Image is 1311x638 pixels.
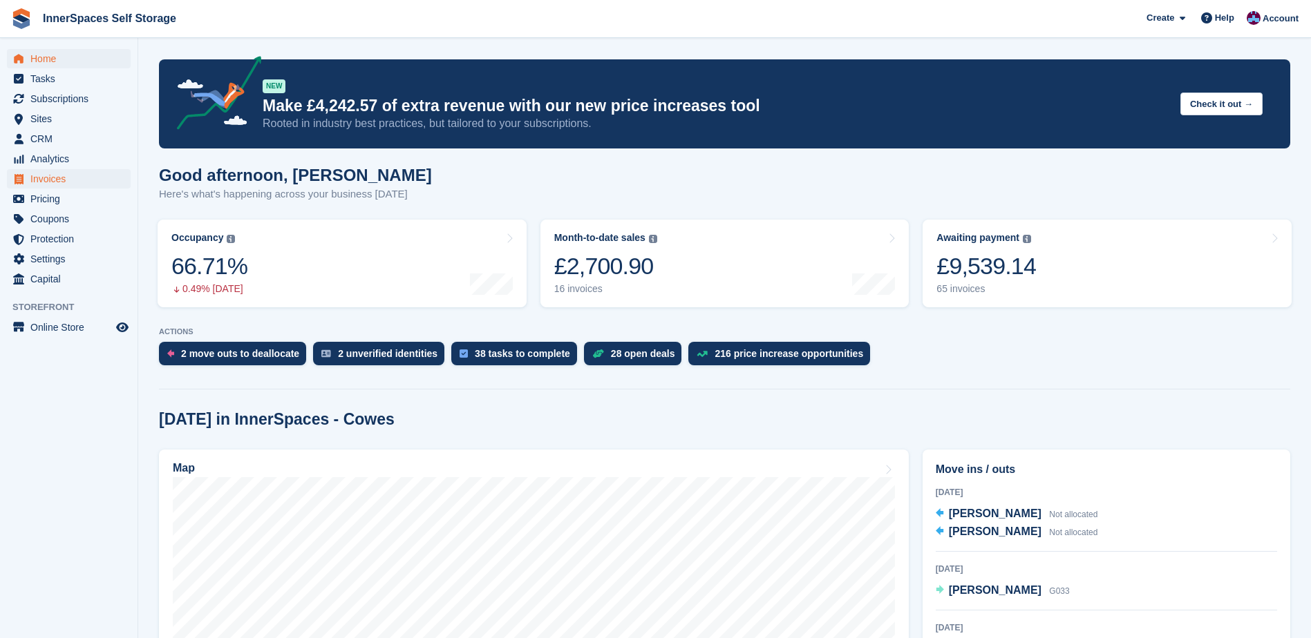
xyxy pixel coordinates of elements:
[181,348,299,359] div: 2 move outs to deallocate
[1180,93,1263,115] button: Check it out →
[171,283,247,295] div: 0.49% [DATE]
[30,149,113,168] span: Analytics
[167,349,174,358] img: move_outs_to_deallocate_icon-f764333ba52eb49d3ac5e1228854f67142a1ed5810a6f6cc68b1a99e826820c5.svg
[263,116,1169,131] p: Rooted in industry best practices, but tailored to your subscriptions.
[263,96,1169,116] p: Make £4,242.57 of extra revenue with our new price increases tool
[7,49,131,68] a: menu
[936,252,1036,280] div: £9,539.14
[936,505,1098,523] a: [PERSON_NAME] Not allocated
[171,252,247,280] div: 66.71%
[1247,11,1261,25] img: Paul Allo
[313,342,451,372] a: 2 unverified identities
[936,486,1277,499] div: [DATE]
[936,232,1019,244] div: Awaiting payment
[1023,235,1031,243] img: icon-info-grey-7440780725fd019a000dd9b08b2336e03edf1995a4989e88bcd33f0948082b44.svg
[1147,11,1174,25] span: Create
[37,7,182,30] a: InnerSpaces Self Storage
[7,169,131,188] a: menu
[11,8,32,29] img: stora-icon-8386f47178a22dfd0bd8f6a31ec36ba5ce8667c1dd55bd0f319d3a0aa187defe.svg
[554,252,657,280] div: £2,700.90
[936,283,1036,295] div: 65 invoices
[30,249,113,269] span: Settings
[171,232,223,244] div: Occupancy
[475,348,570,359] div: 38 tasks to complete
[1263,12,1299,26] span: Account
[949,507,1041,519] span: [PERSON_NAME]
[554,232,645,244] div: Month-to-date sales
[30,229,113,249] span: Protection
[1215,11,1234,25] span: Help
[460,349,468,358] img: task-75834270c22a3079a89374b754ae025e5fb1db73e45f91037f5363f120a921f8.svg
[159,342,313,372] a: 2 move outs to deallocate
[7,318,131,337] a: menu
[7,189,131,209] a: menu
[554,283,657,295] div: 16 invoices
[1049,528,1097,537] span: Not allocated
[923,220,1292,307] a: Awaiting payment £9,539.14 65 invoices
[159,186,432,202] p: Here's what's happening across your business [DATE]
[949,525,1041,537] span: [PERSON_NAME]
[30,269,113,289] span: Capital
[321,349,331,358] img: verify_identity-adf6edd0f0f0b5bbfe63781bf79b02c33cf7c696d77639b501bdc392416b5a36.svg
[30,89,113,108] span: Subscriptions
[7,149,131,168] a: menu
[338,348,437,359] div: 2 unverified identities
[158,220,527,307] a: Occupancy 66.71% 0.49% [DATE]
[30,209,113,229] span: Coupons
[1049,510,1097,519] span: Not allocated
[649,235,657,243] img: icon-info-grey-7440780725fd019a000dd9b08b2336e03edf1995a4989e88bcd33f0948082b44.svg
[688,342,877,372] a: 216 price increase opportunities
[7,129,131,148] a: menu
[697,351,708,357] img: price_increase_opportunities-93ffe204e8149a01c8c9dc8f82e8f89637d9d84a8eef4429ea346261dce0b2c0.svg
[584,342,689,372] a: 28 open deals
[936,523,1098,541] a: [PERSON_NAME] Not allocated
[30,109,113,128] span: Sites
[173,462,195,474] h2: Map
[7,229,131,249] a: menu
[7,249,131,269] a: menu
[540,220,909,307] a: Month-to-date sales £2,700.90 16 invoices
[451,342,584,372] a: 38 tasks to complete
[263,79,285,93] div: NEW
[936,582,1070,600] a: [PERSON_NAME] G033
[227,235,235,243] img: icon-info-grey-7440780725fd019a000dd9b08b2336e03edf1995a4989e88bcd33f0948082b44.svg
[592,349,604,358] img: deal-1b604bf984904fb50ccaf53a9ad4b4a5d6e5aea283cecdc64d6e3604feb123c2.svg
[30,169,113,188] span: Invoices
[30,189,113,209] span: Pricing
[7,109,131,128] a: menu
[159,410,395,429] h2: [DATE] in InnerSpaces - Cowes
[936,563,1277,575] div: [DATE]
[30,129,113,148] span: CRM
[611,348,675,359] div: 28 open deals
[7,89,131,108] a: menu
[715,348,863,359] div: 216 price increase opportunities
[936,461,1277,478] h2: Move ins / outs
[30,49,113,68] span: Home
[1049,586,1069,596] span: G033
[7,269,131,289] a: menu
[30,318,113,337] span: Online Store
[949,584,1041,596] span: [PERSON_NAME]
[114,319,131,336] a: Preview store
[7,209,131,229] a: menu
[12,300,138,314] span: Storefront
[165,56,262,135] img: price-adjustments-announcement-icon-8257ccfd72463d97f412b2fc003d46551f7dbcb40ab6d574587a9cd5c0d94...
[936,621,1277,634] div: [DATE]
[159,327,1290,336] p: ACTIONS
[30,69,113,88] span: Tasks
[7,69,131,88] a: menu
[159,166,432,184] h1: Good afternoon, [PERSON_NAME]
